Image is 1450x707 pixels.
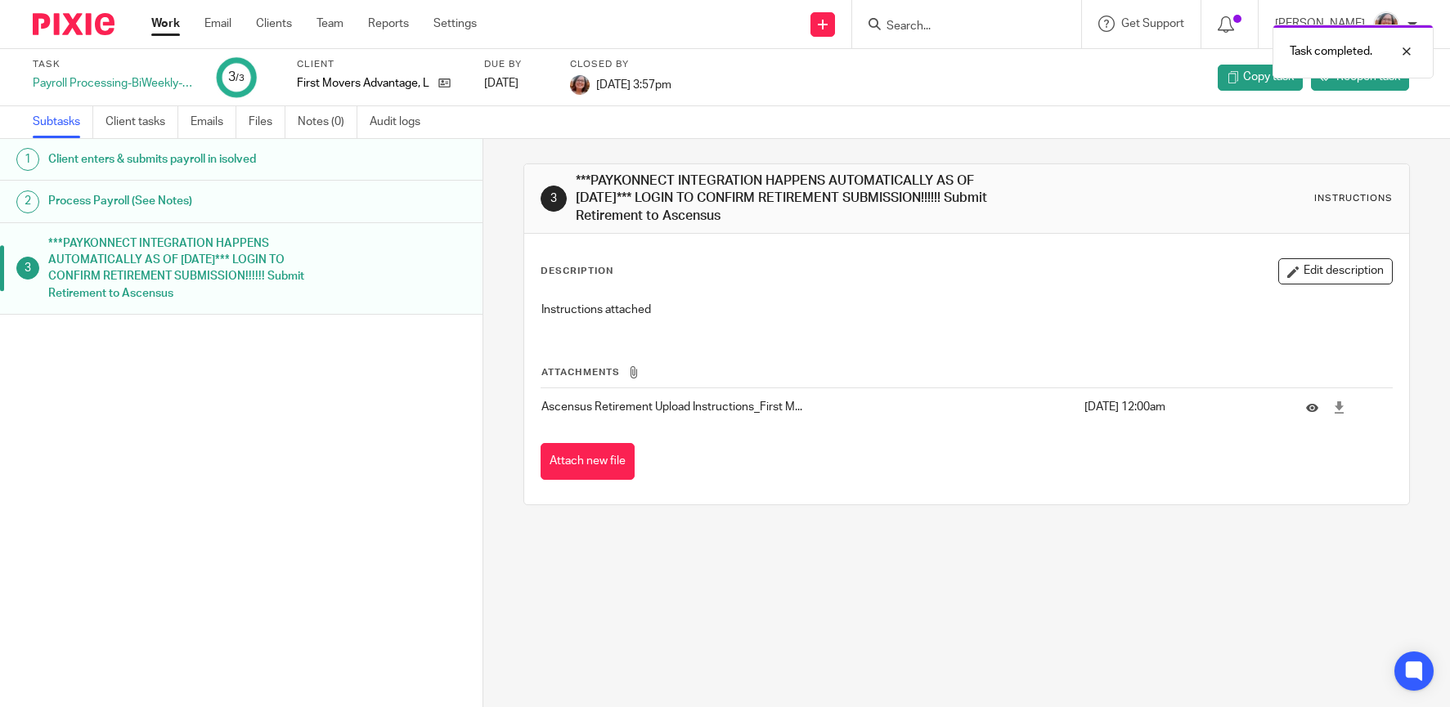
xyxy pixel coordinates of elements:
h1: ***PAYKONNECT INTEGRATION HAPPENS AUTOMATICALLY AS OF [DATE]*** LOGIN TO CONFIRM RETIREMENT SUBMI... [576,172,1002,225]
img: LB%20Reg%20Headshot%208-2-23.jpg [1373,11,1399,38]
a: Files [249,106,285,138]
a: Team [316,16,343,32]
p: Task completed. [1290,43,1372,60]
a: Work [151,16,180,32]
small: /3 [236,74,245,83]
a: Audit logs [370,106,433,138]
a: Clients [256,16,292,32]
a: Email [204,16,231,32]
div: Instructions [1314,192,1393,205]
img: Pixie [33,13,114,35]
label: Task [33,58,196,71]
div: Payroll Processing-BiWeekly-First Movers [33,75,196,92]
h1: Process Payroll (See Notes) [48,189,327,213]
div: 3 [228,68,245,87]
div: [DATE] [484,75,550,92]
p: First Movers Advantage, LLC [297,75,430,92]
a: Emails [191,106,236,138]
a: Client tasks [105,106,178,138]
a: Settings [433,16,477,32]
p: [DATE] 12:00am [1084,399,1281,415]
a: Notes (0) [298,106,357,138]
p: Instructions attached [541,302,1392,318]
label: Due by [484,58,550,71]
a: Subtasks [33,106,93,138]
label: Client [297,58,464,71]
h1: Client enters & submits payroll in isolved [48,147,327,172]
a: Reports [368,16,409,32]
h1: ***PAYKONNECT INTEGRATION HAPPENS AUTOMATICALLY AS OF [DATE]*** LOGIN TO CONFIRM RETIREMENT SUBMI... [48,231,327,306]
div: 3 [541,186,567,212]
div: 2 [16,190,39,213]
div: 1 [16,148,39,171]
button: Attach new file [541,443,635,480]
p: Ascensus Retirement Upload Instructions_First M... [541,399,1075,415]
label: Closed by [570,58,671,71]
div: 3 [16,257,39,280]
span: [DATE] 3:57pm [596,78,671,90]
p: Description [541,265,613,278]
img: LB%20Reg%20Headshot%208-2-23.jpg [570,75,590,95]
button: Edit description [1278,258,1393,284]
a: Download [1333,400,1345,416]
span: Attachments [541,368,620,377]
